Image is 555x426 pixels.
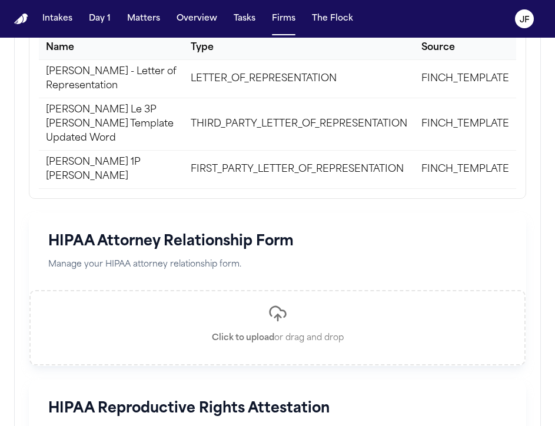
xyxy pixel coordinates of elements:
[39,98,184,150] td: [PERSON_NAME] Le 3P [PERSON_NAME] Template Updated Word
[14,14,28,25] a: Home
[184,36,414,60] th: Type
[184,98,414,150] td: THIRD_PARTY_LETTER_OF_REPRESENTATION
[184,150,414,188] td: FIRST_PARTY_LETTER_OF_REPRESENTATION
[414,36,516,60] th: Source
[212,332,344,344] p: or drag and drop
[48,400,507,418] h1: HIPAA Reproductive Rights Attestation
[122,8,165,29] button: Matters
[184,59,414,98] td: LETTER_OF_REPRESENTATION
[84,8,115,29] button: Day 1
[48,258,507,272] p: Manage your HIPAA attorney relationship form.
[14,14,28,25] img: Finch Logo
[39,59,184,98] td: [PERSON_NAME] - Letter of Representation
[267,8,300,29] button: Firms
[414,98,516,150] td: FINCH_TEMPLATE
[414,59,516,98] td: FINCH_TEMPLATE
[38,8,77,29] button: Intakes
[307,8,358,29] button: The Flock
[39,36,184,60] th: Name
[48,232,507,251] h1: HIPAA Attorney Relationship Form
[212,334,274,342] span: Click to upload
[229,8,260,29] button: Tasks
[172,8,222,29] button: Overview
[39,150,184,188] td: [PERSON_NAME] 1P [PERSON_NAME]
[414,150,516,188] td: FINCH_TEMPLATE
